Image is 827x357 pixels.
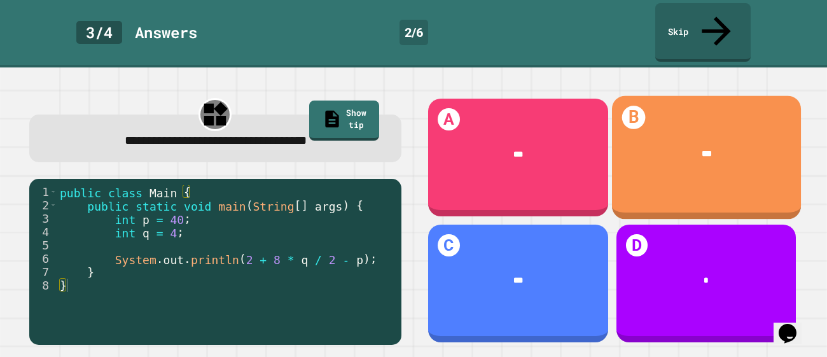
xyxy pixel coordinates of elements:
[400,20,428,45] div: 2 / 6
[29,225,57,239] div: 4
[774,306,814,344] iframe: chat widget
[655,3,751,62] a: Skip
[438,234,460,256] h1: C
[29,252,57,265] div: 6
[29,185,57,199] div: 1
[135,21,197,44] div: Answer s
[626,234,648,256] h1: D
[622,106,645,129] h1: B
[29,279,57,292] div: 8
[29,212,57,225] div: 3
[50,185,57,199] span: Toggle code folding, rows 1 through 8
[438,108,460,130] h1: A
[29,239,57,252] div: 5
[76,21,122,44] div: 3 / 4
[50,199,57,212] span: Toggle code folding, rows 2 through 7
[29,199,57,212] div: 2
[309,101,379,141] a: Show tip
[29,265,57,279] div: 7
